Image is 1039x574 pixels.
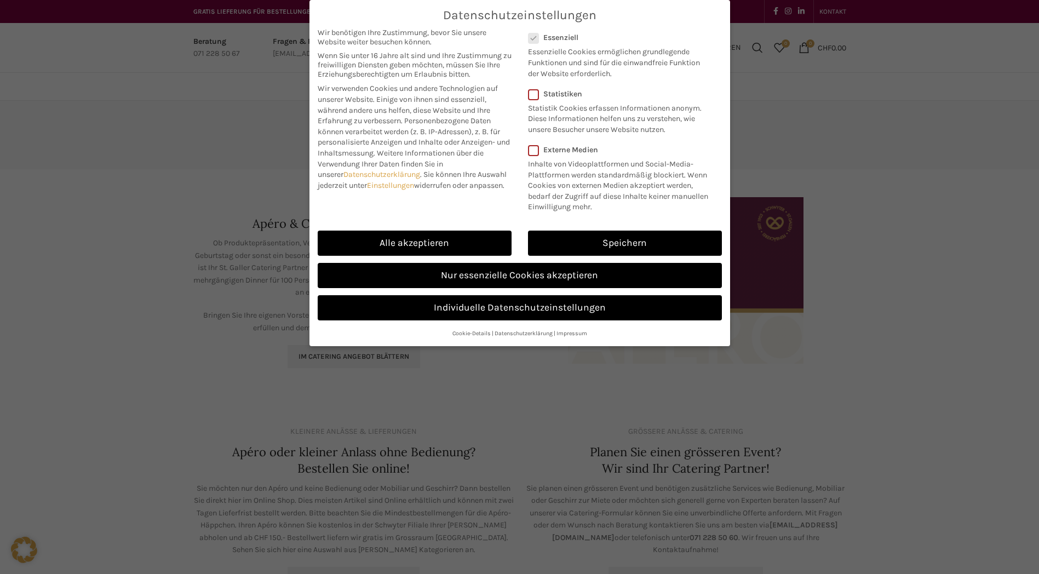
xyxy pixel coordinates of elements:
span: Datenschutzeinstellungen [443,8,596,22]
label: Statistiken [528,89,708,99]
span: Sie können Ihre Auswahl jederzeit unter widerrufen oder anpassen. [318,170,507,190]
a: Datenschutzerklärung [495,330,553,337]
a: Einstellungen [367,181,414,190]
a: Alle akzeptieren [318,231,512,256]
span: Wir benötigen Ihre Zustimmung, bevor Sie unsere Website weiter besuchen können. [318,28,512,47]
span: Weitere Informationen über die Verwendung Ihrer Daten finden Sie in unserer . [318,148,484,179]
span: Personenbezogene Daten können verarbeitet werden (z. B. IP-Adressen), z. B. für personalisierte A... [318,116,510,158]
a: Cookie-Details [452,330,491,337]
a: Individuelle Datenschutzeinstellungen [318,295,722,320]
a: Impressum [556,330,587,337]
a: Speichern [528,231,722,256]
label: Externe Medien [528,145,715,154]
p: Essenzielle Cookies ermöglichen grundlegende Funktionen und sind für die einwandfreie Funktion de... [528,42,708,79]
a: Nur essenzielle Cookies akzeptieren [318,263,722,288]
label: Essenziell [528,33,708,42]
a: Datenschutzerklärung [343,170,420,179]
span: Wenn Sie unter 16 Jahre alt sind und Ihre Zustimmung zu freiwilligen Diensten geben möchten, müss... [318,51,512,79]
span: Wir verwenden Cookies und andere Technologien auf unserer Website. Einige von ihnen sind essenzie... [318,84,498,125]
p: Inhalte von Videoplattformen und Social-Media-Plattformen werden standardmäßig blockiert. Wenn Co... [528,154,715,213]
p: Statistik Cookies erfassen Informationen anonym. Diese Informationen helfen uns zu verstehen, wie... [528,99,708,135]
